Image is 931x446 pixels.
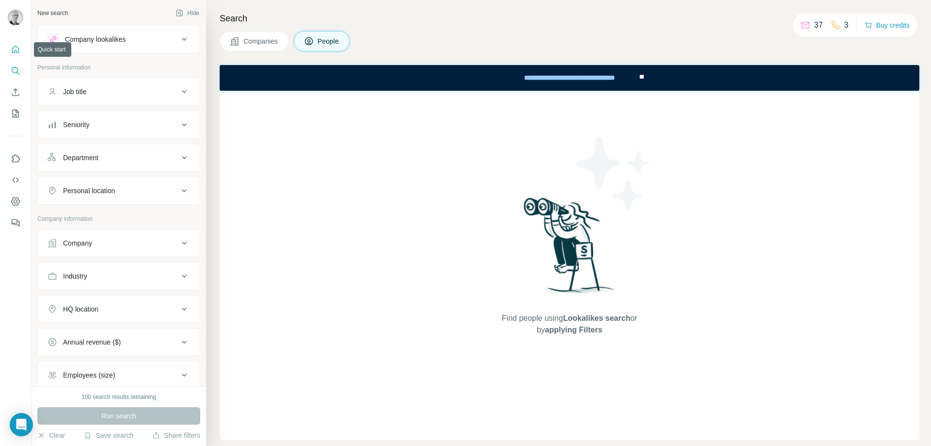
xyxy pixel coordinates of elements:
div: Job title [63,87,86,97]
div: Company lookalikes [65,34,126,44]
span: People [318,36,340,46]
div: Company [63,238,92,248]
button: Clear [37,430,65,440]
button: Enrich CSV [8,83,23,101]
button: Annual revenue ($) [38,330,200,354]
span: Companies [243,36,279,46]
span: Lookalikes search [563,314,630,322]
button: Use Surfe on LinkedIn [8,150,23,167]
div: Department [63,153,98,163]
span: applying Filters [545,326,602,334]
img: Avatar [8,10,23,25]
div: Open Intercom Messenger [10,413,33,436]
span: Find people using or by [492,313,647,336]
div: Annual revenue ($) [63,337,121,347]
div: 100 search results remaining [81,393,156,401]
button: Search [8,62,23,80]
div: HQ location [63,304,98,314]
button: Hide [169,6,206,20]
button: Company [38,231,200,255]
button: Industry [38,264,200,288]
div: Personal location [63,186,115,196]
button: Company lookalikes [38,28,200,51]
p: 3 [844,19,849,31]
button: Personal location [38,179,200,202]
button: Feedback [8,214,23,231]
button: HQ location [38,297,200,321]
p: Company information [37,215,200,223]
p: 37 [814,19,823,31]
button: Quick start [8,41,23,58]
p: Personal information [37,63,200,72]
button: Department [38,146,200,169]
iframe: Banner [220,65,919,91]
button: Use Surfe API [8,171,23,189]
img: Surfe Illustration - Woman searching with binoculars [519,195,620,303]
button: Share filters [152,430,200,440]
div: Employees (size) [63,370,115,380]
div: Seniority [63,120,89,130]
button: Save search [84,430,133,440]
div: Industry [63,271,87,281]
button: Employees (size) [38,363,200,387]
img: Surfe Illustration - Stars [570,130,657,217]
button: Buy credits [865,18,910,32]
button: Dashboard [8,193,23,210]
button: My lists [8,105,23,122]
div: New search [37,9,68,17]
button: Seniority [38,113,200,136]
h4: Search [220,12,919,25]
button: Job title [38,80,200,103]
